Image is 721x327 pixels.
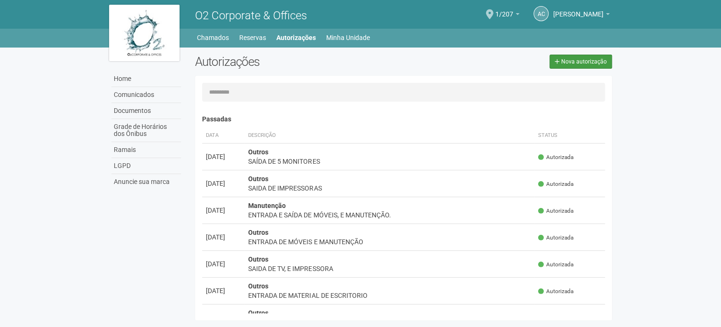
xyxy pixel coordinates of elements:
[195,9,307,22] span: O2 Corporate & Offices
[206,313,241,322] div: [DATE]
[495,12,519,19] a: 1/207
[239,31,266,44] a: Reservas
[111,142,181,158] a: Ramais
[538,261,573,269] span: Autorizada
[538,207,573,215] span: Autorizada
[206,232,241,242] div: [DATE]
[248,282,268,290] strong: Outros
[248,175,268,183] strong: Outros
[553,12,610,19] a: [PERSON_NAME]
[561,58,607,65] span: Nova autorização
[206,179,241,188] div: [DATE]
[538,234,573,242] span: Autorizada
[248,309,268,317] strong: Outros
[553,1,603,18] span: Andréa Cunha
[206,286,241,295] div: [DATE]
[197,31,229,44] a: Chamados
[533,6,549,21] a: AC
[202,128,244,144] th: Data
[202,116,605,123] h4: Passadas
[248,291,531,300] div: ENTRADA DE MATERIAL DE ESCRITORIO
[109,5,180,61] img: logo.jpg
[276,31,316,44] a: Autorizações
[111,174,181,190] a: Anuncie sua marca
[248,229,268,236] strong: Outros
[111,103,181,119] a: Documentos
[248,157,531,166] div: SAÍDA DE 5 MONITORES
[195,55,396,69] h2: Autorizações
[111,119,181,142] a: Grade de Horários dos Ônibus
[549,55,612,69] a: Nova autorização
[248,202,286,209] strong: Manutenção
[111,71,181,87] a: Home
[111,158,181,174] a: LGPD
[538,180,573,188] span: Autorizada
[538,287,573,295] span: Autorizada
[111,87,181,103] a: Comunicados
[495,1,513,18] span: 1/207
[206,152,241,161] div: [DATE]
[248,237,531,247] div: ENTRADA DE MÓVEIS E MANUTENÇÃO
[248,148,268,156] strong: Outros
[248,183,531,193] div: SAIDA DE IMPRESSORAS
[244,128,534,144] th: Descrição
[538,153,573,161] span: Autorizada
[248,264,531,273] div: SAIDA DE TV, E IMPRESSORA
[206,206,241,215] div: [DATE]
[248,255,268,263] strong: Outros
[534,128,605,144] th: Status
[206,259,241,269] div: [DATE]
[248,210,531,220] div: ENTRADA E SAÍDA DE MÓVEIS, E MANUTENÇÃO.
[326,31,370,44] a: Minha Unidade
